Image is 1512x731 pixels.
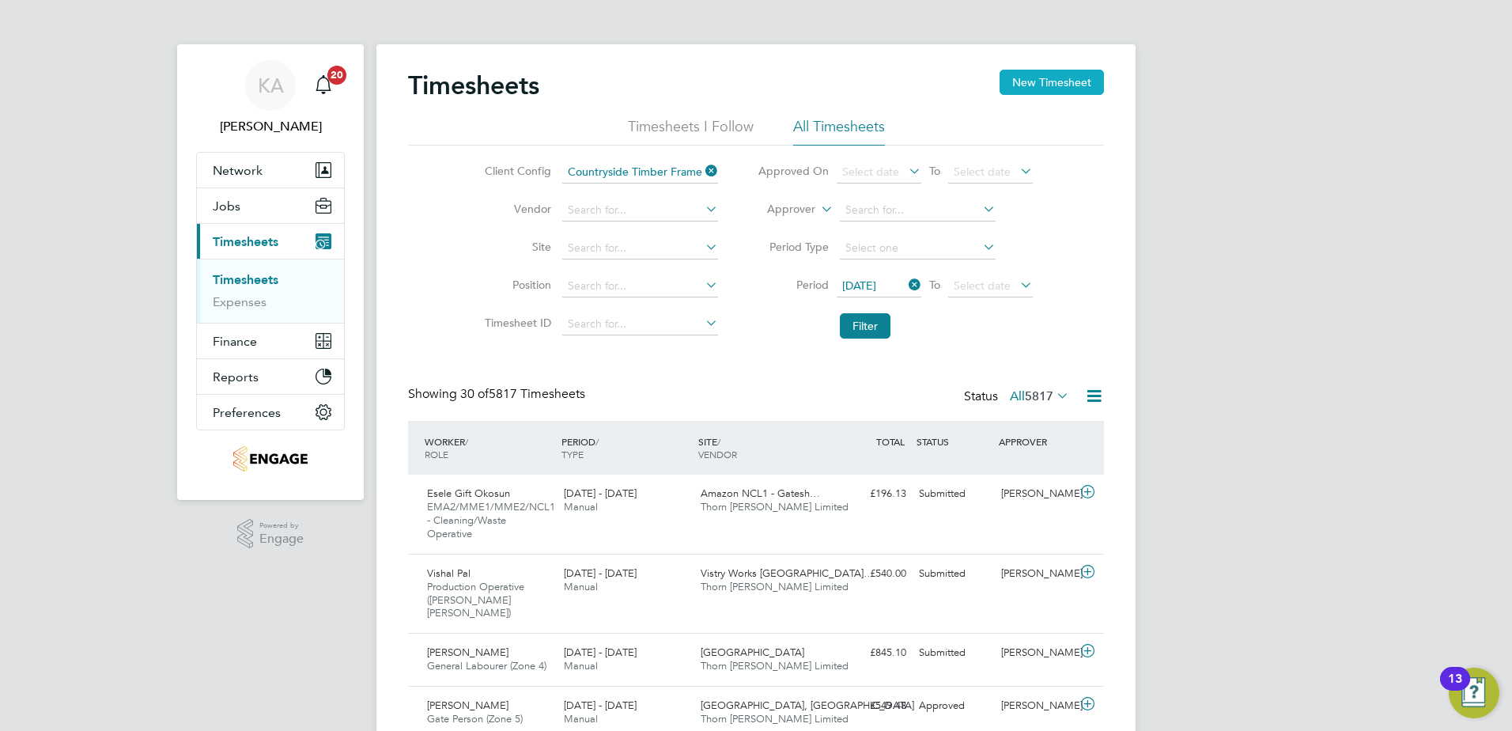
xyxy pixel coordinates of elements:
span: 20 [327,66,346,85]
div: [PERSON_NAME] [995,481,1077,507]
button: Open Resource Center, 13 new notifications [1449,668,1499,718]
div: Submitted [913,481,995,507]
span: Manual [564,659,598,672]
input: Search for... [562,161,718,184]
label: Approver [744,202,815,218]
button: Filter [840,313,890,339]
span: [GEOGRAPHIC_DATA], [GEOGRAPHIC_DATA] [701,699,914,712]
span: Preferences [213,405,281,420]
span: To [924,275,945,295]
input: Search for... [562,313,718,335]
label: Period Type [758,240,829,254]
span: Reports [213,369,259,384]
span: 5817 Timesheets [460,386,585,402]
span: KA [258,75,284,96]
button: Finance [197,324,344,358]
button: Network [197,153,344,187]
span: Production Operative ([PERSON_NAME] [PERSON_NAME]) [427,580,524,620]
span: General Labourer (Zone 4) [427,659,546,672]
div: 13 [1448,679,1462,699]
div: Approved [913,693,995,719]
span: Network [213,163,263,178]
span: Esele Gift Okosun [427,487,510,500]
span: Jobs [213,199,240,214]
div: SITE [694,427,831,468]
div: PERIOD [558,427,694,468]
span: [DATE] [842,278,876,293]
button: Jobs [197,188,344,223]
input: Search for... [562,199,718,222]
span: [DATE] - [DATE] [564,699,637,712]
span: Amazon NCL1 - Gatesh… [701,487,820,500]
div: Timesheets [197,259,344,323]
span: [DATE] - [DATE] [564,566,637,580]
span: Finance [213,334,257,349]
label: Site [480,240,551,254]
div: [PERSON_NAME] [995,561,1077,587]
button: New Timesheet [1000,70,1104,95]
div: STATUS [913,427,995,456]
span: [PERSON_NAME] [427,699,508,712]
div: £549.48 [830,693,913,719]
div: £845.10 [830,640,913,666]
label: Period [758,278,829,292]
div: WORKER [421,427,558,468]
button: Preferences [197,395,344,430]
nav: Main navigation [177,44,364,500]
li: All Timesheets [793,117,885,146]
label: Vendor [480,202,551,216]
h2: Timesheets [408,70,539,101]
label: Timesheet ID [480,316,551,330]
span: Gate Person (Zone 5) [427,712,523,725]
span: 30 of [460,386,489,402]
span: EMA2/MME1/MME2/NCL1 - Cleaning/Waste Operative [427,500,555,540]
a: Expenses [213,294,266,309]
span: Vistry Works [GEOGRAPHIC_DATA]… [701,566,874,580]
span: TOTAL [876,435,905,448]
div: Submitted [913,640,995,666]
span: VENDOR [698,448,737,460]
span: Thorn [PERSON_NAME] Limited [701,500,849,513]
span: [DATE] - [DATE] [564,646,637,659]
span: [GEOGRAPHIC_DATA] [701,646,804,659]
label: All [1010,388,1069,404]
div: Showing [408,386,588,403]
span: Powered by [259,519,304,532]
span: To [924,161,945,181]
input: Search for... [840,199,996,222]
span: Thorn [PERSON_NAME] Limited [701,580,849,593]
a: 20 [308,60,339,111]
label: Approved On [758,164,829,178]
span: Manual [564,500,598,513]
a: Go to home page [196,446,345,472]
div: Submitted [913,561,995,587]
span: 5817 [1025,388,1053,404]
input: Search for... [562,237,718,259]
span: Engage [259,532,304,546]
span: Thorn [PERSON_NAME] Limited [701,712,849,725]
span: [DATE] - [DATE] [564,487,637,500]
span: / [595,435,599,448]
a: Powered byEngage [237,519,304,549]
span: Kerry Asawla [196,117,345,136]
a: Timesheets [213,272,278,287]
span: TYPE [561,448,584,460]
span: / [717,435,720,448]
div: £540.00 [830,561,913,587]
div: Status [964,386,1072,408]
li: Timesheets I Follow [628,117,754,146]
div: £196.13 [830,481,913,507]
span: Vishal Pal [427,566,471,580]
span: ROLE [425,448,448,460]
span: Timesheets [213,234,278,249]
span: [PERSON_NAME] [427,646,508,659]
a: KA[PERSON_NAME] [196,60,345,136]
div: APPROVER [995,427,1077,456]
label: Client Config [480,164,551,178]
span: Select date [954,278,1011,293]
label: Position [480,278,551,292]
button: Reports [197,359,344,394]
span: Manual [564,580,598,593]
button: Timesheets [197,224,344,259]
input: Search for... [562,275,718,297]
